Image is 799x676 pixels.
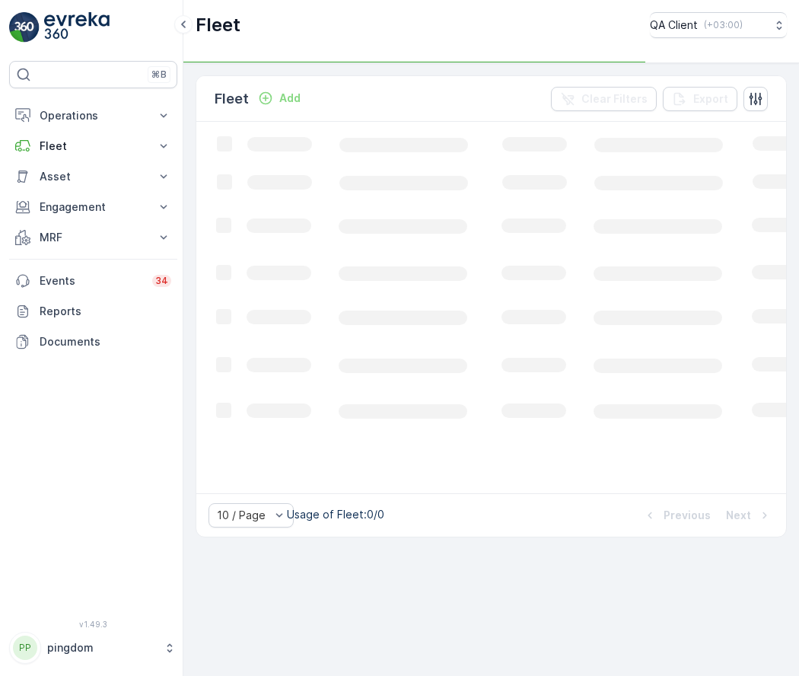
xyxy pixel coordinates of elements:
[9,266,177,296] a: Events34
[664,508,711,523] p: Previous
[9,192,177,222] button: Engagement
[9,632,177,664] button: PPpingdom
[724,506,774,525] button: Next
[9,100,177,131] button: Operations
[279,91,301,106] p: Add
[581,91,648,107] p: Clear Filters
[13,636,37,660] div: PP
[40,199,147,215] p: Engagement
[650,12,787,38] button: QA Client(+03:00)
[9,327,177,357] a: Documents
[663,87,737,111] button: Export
[9,222,177,253] button: MRF
[44,12,110,43] img: logo_light-DOdMpM7g.png
[47,640,156,655] p: pingdom
[155,275,168,287] p: 34
[151,69,167,81] p: ⌘B
[9,620,177,629] span: v 1.49.3
[252,89,307,107] button: Add
[40,139,147,154] p: Fleet
[650,18,698,33] p: QA Client
[40,304,171,319] p: Reports
[9,161,177,192] button: Asset
[215,88,249,110] p: Fleet
[9,12,40,43] img: logo
[287,507,384,522] p: Usage of Fleet : 0/0
[551,87,657,111] button: Clear Filters
[40,230,147,245] p: MRF
[726,508,751,523] p: Next
[40,273,143,289] p: Events
[9,131,177,161] button: Fleet
[9,296,177,327] a: Reports
[40,334,171,349] p: Documents
[40,108,147,123] p: Operations
[704,19,743,31] p: ( +03:00 )
[40,169,147,184] p: Asset
[693,91,728,107] p: Export
[641,506,712,525] button: Previous
[196,13,240,37] p: Fleet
